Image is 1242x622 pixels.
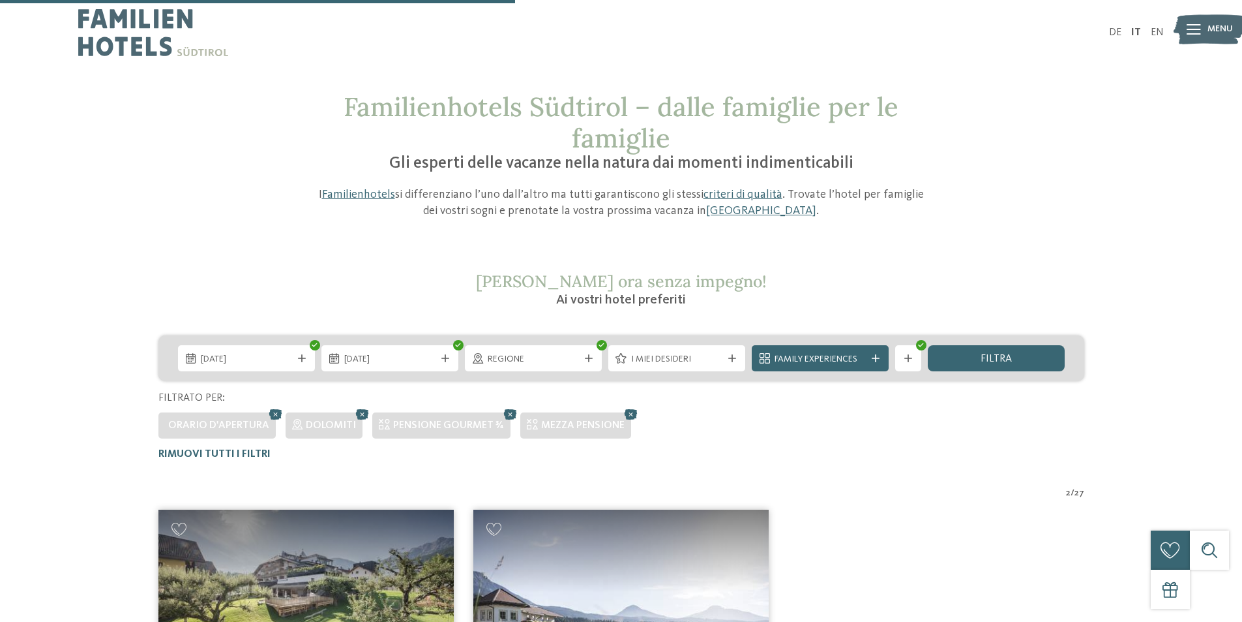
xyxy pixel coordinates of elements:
[541,420,625,431] span: Mezza pensione
[631,353,722,366] span: I miei desideri
[981,354,1012,364] span: filtra
[1074,487,1084,500] span: 27
[1109,27,1121,38] a: DE
[306,420,356,431] span: Dolomiti
[1207,23,1233,36] span: Menu
[322,189,395,200] a: Familienhotels
[1066,487,1071,500] span: 2
[488,353,579,366] span: Regione
[158,393,225,403] span: Filtrato per:
[312,187,931,219] p: I si differenziano l’uno dall’altro ma tutti garantiscono gli stessi . Trovate l’hotel per famigl...
[556,294,686,307] span: Ai vostri hotel preferiti
[393,420,504,431] span: Pensione gourmet ¾
[389,155,853,172] span: Gli esperti delle vacanze nella natura dai momenti indimenticabili
[775,353,866,366] span: Family Experiences
[344,90,898,155] span: Familienhotels Südtirol – dalle famiglie per le famiglie
[344,353,436,366] span: [DATE]
[1151,27,1164,38] a: EN
[1071,487,1074,500] span: /
[703,189,782,200] a: criteri di qualità
[476,271,767,292] span: [PERSON_NAME] ora senza impegno!
[706,205,816,217] a: [GEOGRAPHIC_DATA]
[201,353,292,366] span: [DATE]
[168,420,269,431] span: Orario d'apertura
[158,449,271,459] span: Rimuovi tutti i filtri
[1131,27,1141,38] a: IT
